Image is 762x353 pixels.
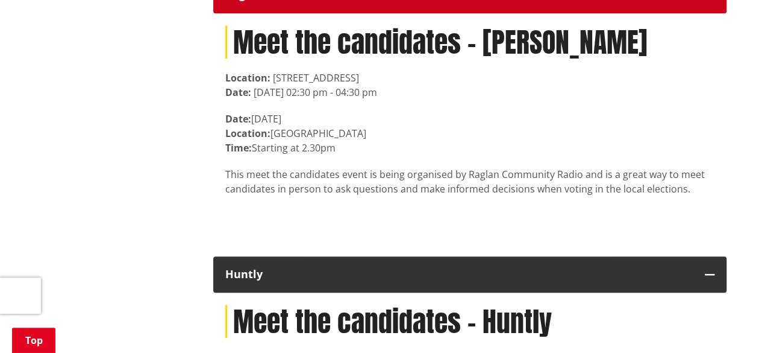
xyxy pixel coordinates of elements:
button: Huntly [213,256,726,293]
p: This meet the candidates event is being organised by Raglan Community Radio and is a great way to... [225,167,714,196]
strong: Date: [225,86,251,99]
strong: Location: [225,127,270,140]
a: Top [12,328,55,353]
strong: Time: [225,141,252,154]
span: [STREET_ADDRESS] [273,71,359,84]
iframe: Messenger Launcher [707,302,750,346]
h1: Meet the candidates - [PERSON_NAME] [225,25,714,59]
p: [DATE] [GEOGRAPHIC_DATA] Starting at 2.30pm [225,112,714,155]
h1: Meet the candidates - Huntly [225,305,714,338]
time: [DATE] 02:30 pm - 04:30 pm [254,86,377,99]
strong: Location: [225,71,270,84]
div: Huntly [225,269,693,281]
strong: Date: [225,112,251,126]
